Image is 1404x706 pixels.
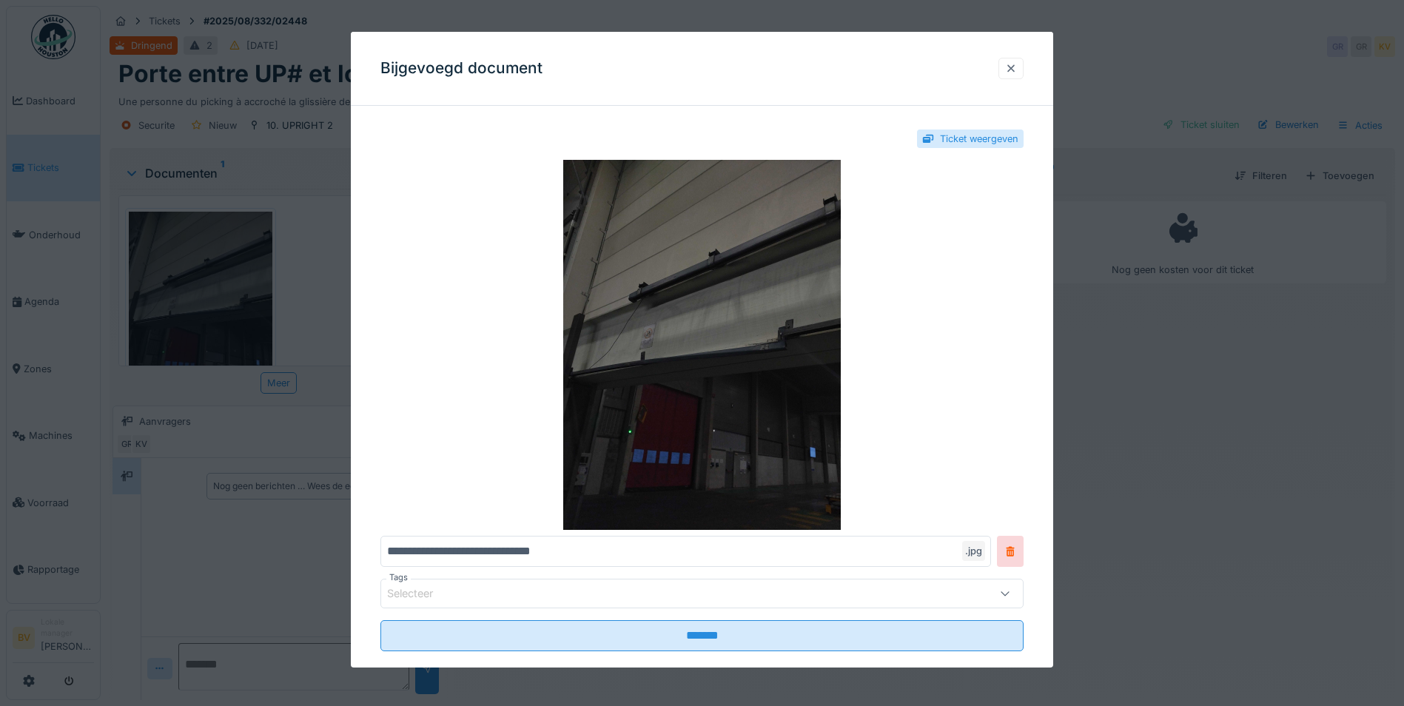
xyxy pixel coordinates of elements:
[380,59,543,78] h3: Bijgevoegd document
[962,541,985,561] div: .jpg
[387,585,454,602] div: Selecteer
[380,160,1024,530] img: 435ce528-83cd-4bc7-a360-83f43c8a686c-17543679501704694046377221095307.jpg
[386,571,411,584] label: Tags
[940,132,1018,146] div: Ticket weergeven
